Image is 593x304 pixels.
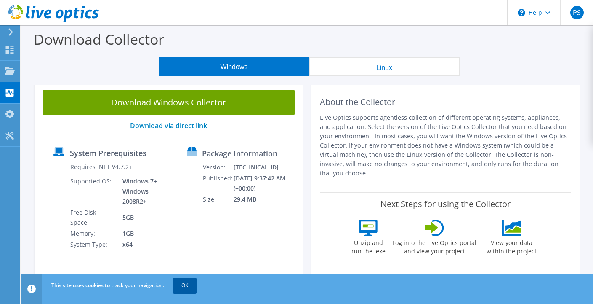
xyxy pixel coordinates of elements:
td: Size: [202,194,233,205]
span: This site uses cookies to track your navigation. [51,282,164,289]
td: Memory: [70,228,116,239]
td: Windows 7+ Windows 2008R2+ [116,176,174,207]
a: Download via direct link [130,121,207,130]
td: System Type: [70,239,116,250]
label: Next Steps for using the Collector [380,199,511,209]
label: View your data within the project [481,236,542,256]
span: PS [570,6,584,19]
td: 1GB [116,228,174,239]
button: Windows [159,57,309,76]
a: OK [173,278,197,293]
p: Live Optics supports agentless collection of different operating systems, appliances, and applica... [320,113,572,178]
label: System Prerequisites [70,149,146,157]
td: x64 [116,239,174,250]
td: Supported OS: [70,176,116,207]
td: 29.4 MB [233,194,299,205]
td: Published: [202,173,233,194]
td: Free Disk Space: [70,207,116,228]
label: Log into the Live Optics portal and view your project [392,236,477,256]
button: Linux [309,57,460,76]
a: Download Windows Collector [43,90,295,115]
svg: \n [518,9,525,16]
label: Unzip and run the .exe [349,236,388,256]
td: [TECHNICAL_ID] [233,162,299,173]
td: Version: [202,162,233,173]
label: Requires .NET V4.7.2+ [70,163,132,171]
td: 5GB [116,207,174,228]
label: Package Information [202,149,277,158]
td: [DATE] 9:37:42 AM (+00:00) [233,173,299,194]
label: Download Collector [34,30,164,49]
h2: About the Collector [320,97,572,107]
